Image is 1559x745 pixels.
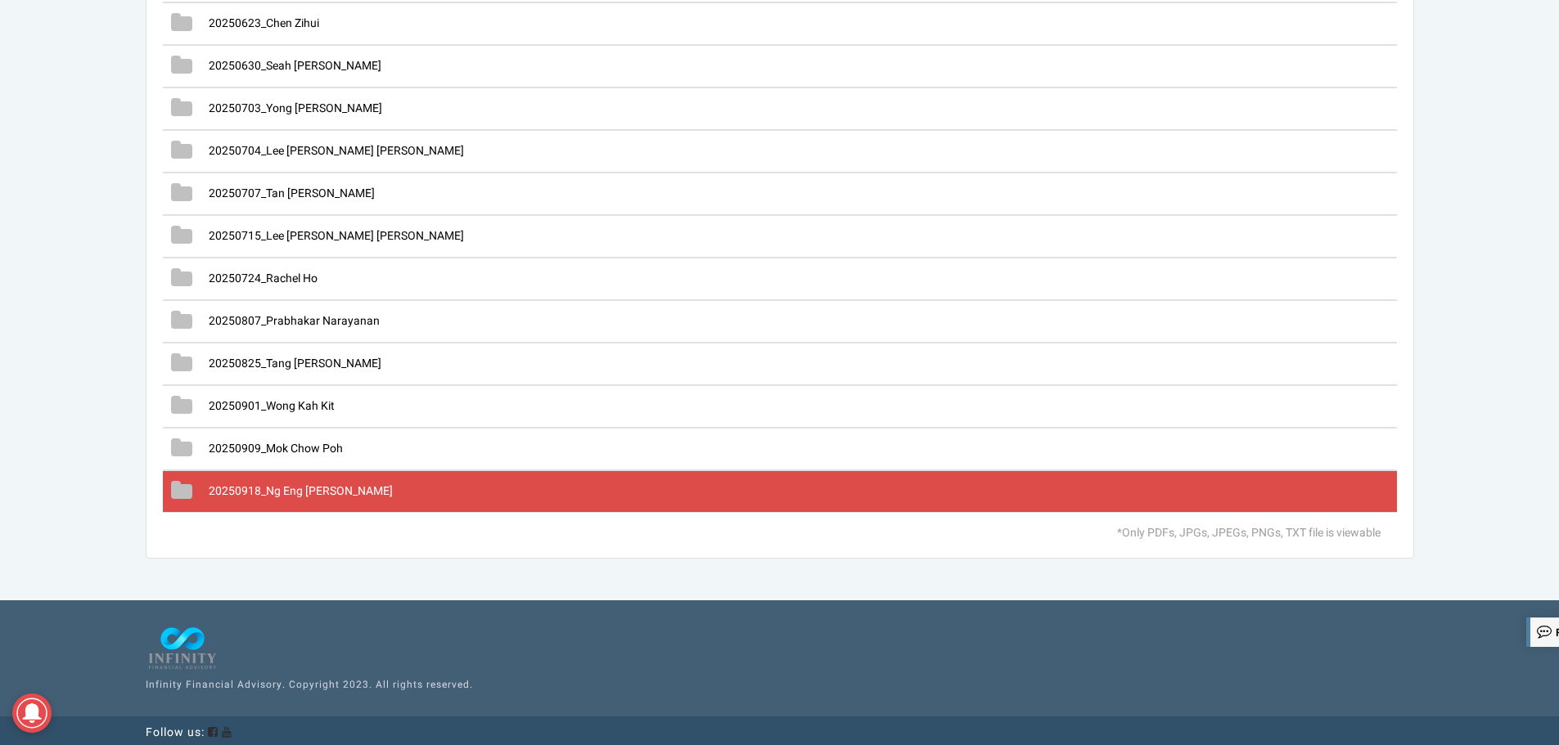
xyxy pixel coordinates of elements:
[146,677,473,692] span: Infinity Financial Advisory. Copyright 2023. All rights reserved.
[209,482,393,500] span: 20250918_Ng Eng [PERSON_NAME]
[209,142,464,159] span: 20250704_Lee [PERSON_NAME] [PERSON_NAME]
[209,15,319,32] span: 20250623_Chen Zihui
[163,45,1397,88] div: 20250630_Seah [PERSON_NAME]
[146,724,205,741] span: Follow us:
[209,270,318,287] span: 20250724_Rachel Ho
[163,385,1397,428] div: 20250901_Wong Kah Kit
[209,440,343,457] span: 20250909_Mok Chow Poh
[146,625,219,672] img: Infinity Financial Advisory
[163,428,1397,470] div: 20250909_Mok Chow Poh
[1117,524,1381,541] span: *Only PDFs, JPGs, JPEGs, PNGs, TXT file is viewable
[163,470,1397,513] div: 20250918_Ng Eng [PERSON_NAME]
[163,215,1397,258] div: 20250715_Lee [PERSON_NAME] [PERSON_NAME]
[163,130,1397,173] div: 20250704_Lee [PERSON_NAME] [PERSON_NAME]
[163,343,1397,385] div: 20250825_Tang [PERSON_NAME]
[163,173,1397,215] div: 20250707_Tan [PERSON_NAME]
[209,355,381,372] span: 20250825_Tang [PERSON_NAME]
[163,258,1397,300] div: 20250724_Rachel Ho
[163,2,1397,45] div: 20250623_Chen Zihui
[163,88,1397,130] div: 20250703_Yong [PERSON_NAME]
[163,300,1397,343] div: 20250807_Prabhakar Narayanan
[209,312,380,330] span: 20250807_Prabhakar Narayanan
[209,57,381,74] span: 20250630_Seah [PERSON_NAME]
[209,100,382,117] span: 20250703_Yong [PERSON_NAME]
[209,227,464,245] span: 20250715_Lee [PERSON_NAME] [PERSON_NAME]
[209,397,335,415] span: 20250901_Wong Kah Kit
[209,185,375,202] span: 20250707_Tan [PERSON_NAME]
